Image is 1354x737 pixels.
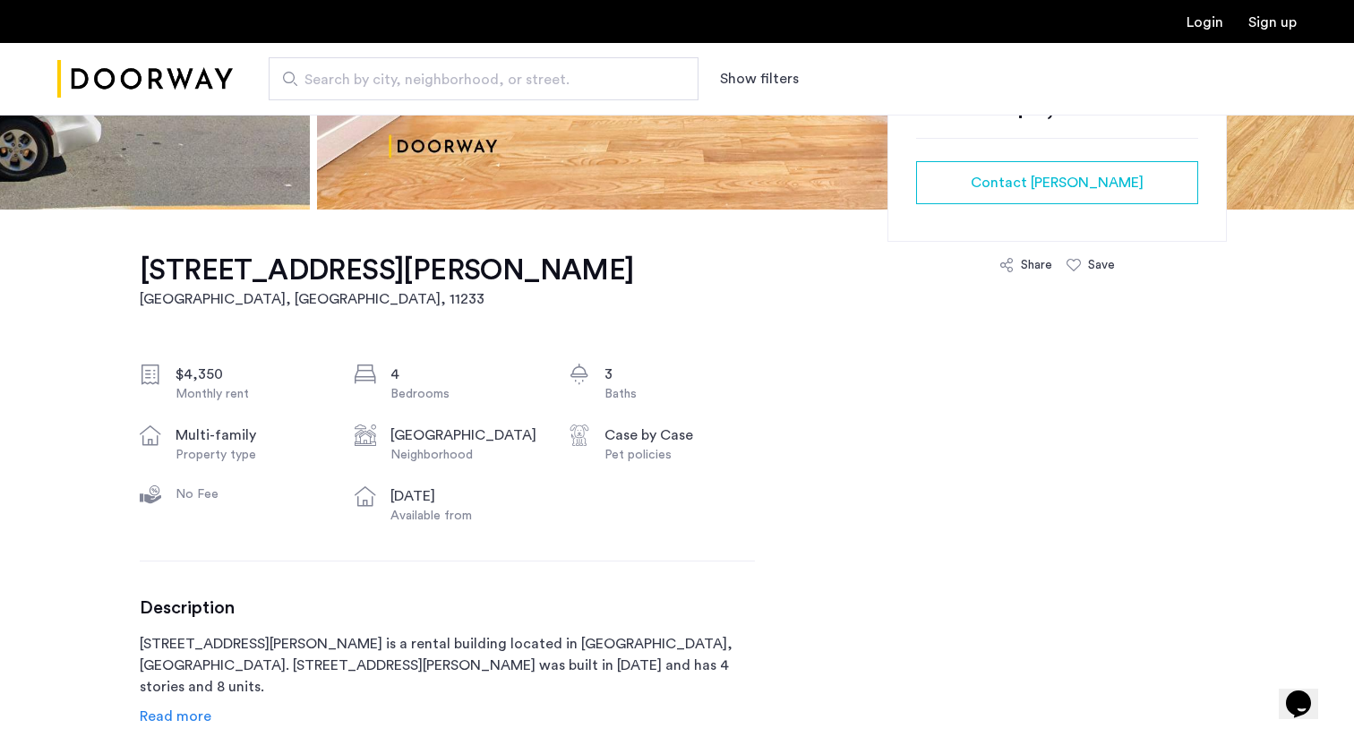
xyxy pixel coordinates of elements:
[269,57,698,100] input: Apartment Search
[1021,256,1052,274] div: Share
[971,172,1144,193] span: Contact [PERSON_NAME]
[604,385,755,403] div: Baths
[390,446,541,464] div: Neighborhood
[390,364,541,385] div: 4
[916,161,1198,204] button: button
[1088,256,1115,274] div: Save
[390,507,541,525] div: Available from
[176,385,326,403] div: Monthly rent
[176,364,326,385] div: $4,350
[604,424,755,446] div: Case by Case
[604,446,755,464] div: Pet policies
[390,385,541,403] div: Bedrooms
[140,253,634,288] h1: [STREET_ADDRESS][PERSON_NAME]
[390,424,541,446] div: [GEOGRAPHIC_DATA]
[140,288,634,310] h2: [GEOGRAPHIC_DATA], [GEOGRAPHIC_DATA] , 11233
[1279,665,1336,719] iframe: chat widget
[304,69,648,90] span: Search by city, neighborhood, or street.
[1187,15,1223,30] a: Login
[720,68,799,90] button: Show or hide filters
[390,485,541,507] div: [DATE]
[140,709,211,724] span: Read more
[176,446,326,464] div: Property type
[57,46,233,113] img: logo
[140,253,634,310] a: [STREET_ADDRESS][PERSON_NAME][GEOGRAPHIC_DATA], [GEOGRAPHIC_DATA], 11233
[140,633,755,698] p: [STREET_ADDRESS][PERSON_NAME] is a rental building located in [GEOGRAPHIC_DATA], [GEOGRAPHIC_DATA...
[176,485,326,503] div: No Fee
[176,424,326,446] div: multi-family
[140,597,755,619] h3: Description
[140,706,211,727] a: Read info
[57,46,233,113] a: Cazamio Logo
[604,364,755,385] div: 3
[1248,15,1297,30] a: Registration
